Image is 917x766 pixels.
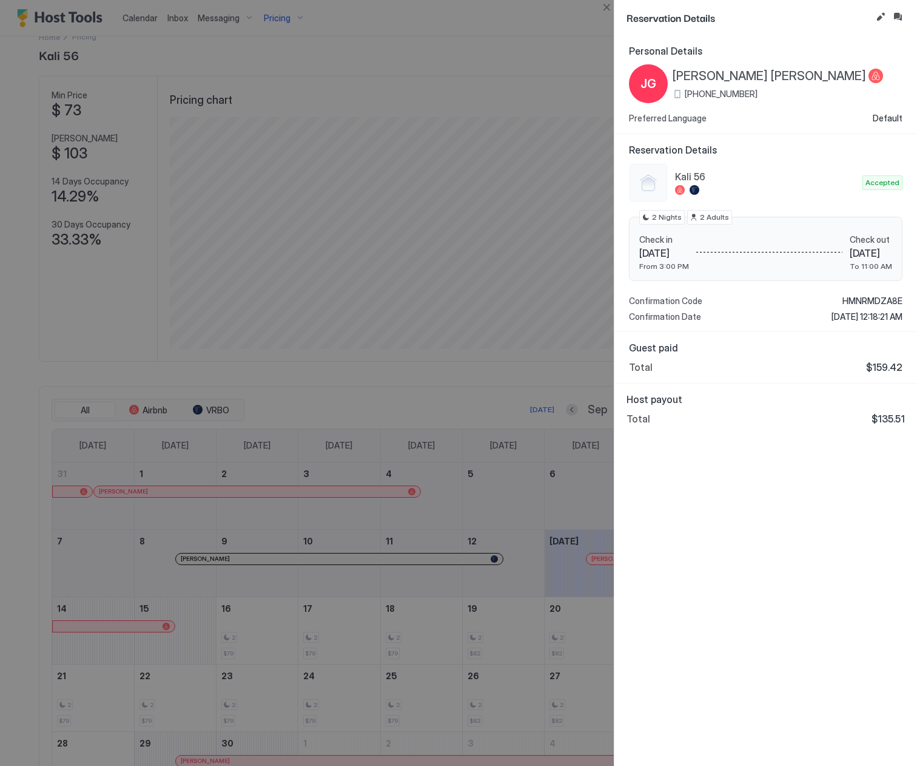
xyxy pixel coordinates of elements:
[873,113,902,124] span: Default
[629,311,701,322] span: Confirmation Date
[865,177,899,188] span: Accepted
[873,10,888,24] button: Edit reservation
[629,342,902,354] span: Guest paid
[629,113,707,124] span: Preferred Language
[850,247,892,259] span: [DATE]
[629,144,902,156] span: Reservation Details
[640,75,656,93] span: JG
[842,296,902,307] span: HMNRMDZA8E
[700,212,729,223] span: 2 Adults
[639,247,689,259] span: [DATE]
[673,69,866,84] span: [PERSON_NAME] [PERSON_NAME]
[626,413,650,425] span: Total
[629,296,702,307] span: Confirmation Code
[639,262,689,271] span: From 3:00 PM
[850,262,892,271] span: To 11:00 AM
[626,10,871,25] span: Reservation Details
[685,89,757,100] span: [PHONE_NUMBER]
[866,361,902,373] span: $159.42
[652,212,682,223] span: 2 Nights
[629,45,902,57] span: Personal Details
[639,234,689,245] span: Check in
[675,171,858,183] span: Kali 56
[872,413,905,425] span: $135.51
[831,311,902,322] span: [DATE] 12:18:21 AM
[626,393,905,405] span: Host payout
[629,361,653,373] span: Total
[850,234,892,245] span: Check out
[890,10,905,24] button: Inbox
